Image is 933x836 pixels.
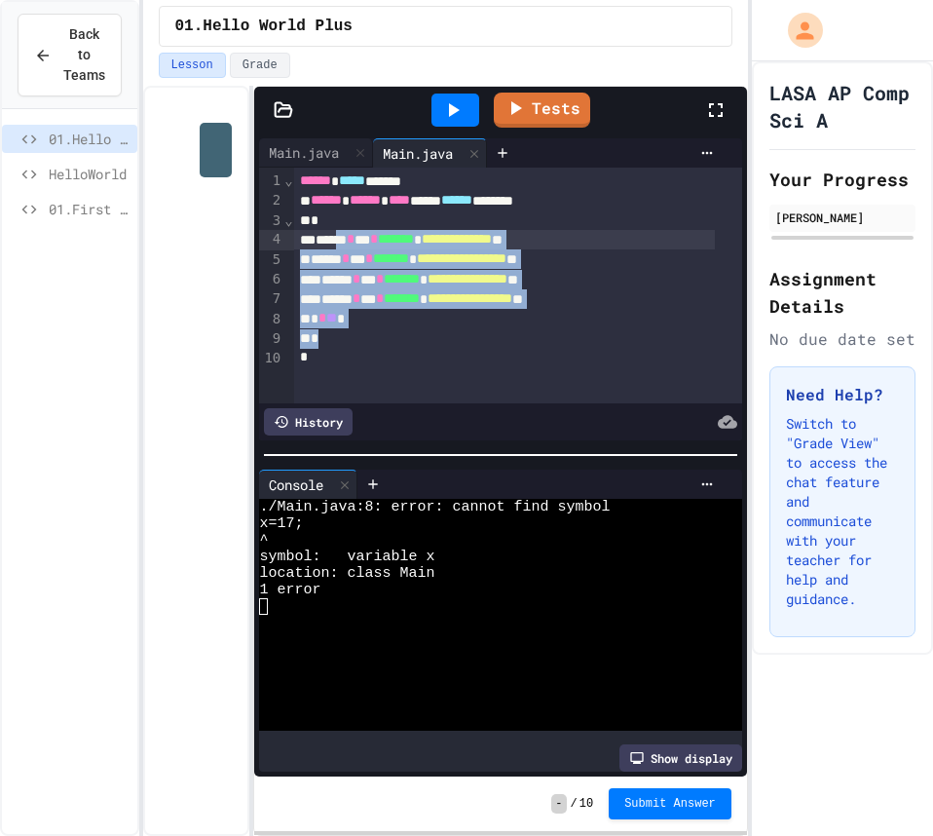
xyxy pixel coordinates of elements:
button: Submit Answer [609,788,731,819]
div: 10 [259,349,283,368]
div: Console [259,475,333,495]
p: Switch to "Grade View" to access the chat feature and communicate with your teacher for help and ... [786,414,899,609]
h3: Need Help? [786,383,899,406]
div: Show display [619,744,742,772]
div: 4 [259,230,283,249]
div: 1 [259,171,283,191]
div: 5 [259,250,283,270]
div: My Account [767,8,828,53]
span: HelloWorld [49,164,130,184]
a: Tests [494,93,590,128]
div: History [264,408,353,436]
span: / [571,796,578,812]
span: x=17; [259,515,303,532]
div: 7 [259,289,283,309]
span: 10 [579,796,593,812]
div: 9 [259,329,283,349]
h2: Assignment Details [769,265,915,320]
button: Grade [230,53,290,78]
div: Main.java [259,138,373,168]
span: Submit Answer [624,796,716,812]
span: Fold line [283,172,293,188]
div: Console [259,470,357,499]
button: Lesson [159,53,226,78]
div: Main.java [373,138,487,168]
span: 01.Hello World Plus [175,15,353,38]
div: No due date set [769,327,915,351]
span: ./Main.java:8: error: cannot find symbol [259,499,610,515]
span: 01.First Practice! [49,199,130,219]
span: 01.Hello World Plus [49,129,130,149]
h1: LASA AP Comp Sci A [769,79,915,133]
div: 3 [259,211,283,231]
span: - [551,794,566,814]
div: 8 [259,310,283,329]
span: symbol: variable x [259,549,434,565]
span: ^ [259,532,268,549]
div: [PERSON_NAME] [775,209,910,226]
span: location: class Main [259,565,434,582]
button: Back to Teams [18,14,122,96]
div: 2 [259,191,283,210]
div: Main.java [373,143,463,164]
span: Back to Teams [63,24,105,86]
div: 6 [259,270,283,289]
div: Main.java [259,142,349,163]
h2: Your Progress [769,166,915,193]
span: 1 error [259,582,320,598]
span: Fold line [283,212,293,228]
